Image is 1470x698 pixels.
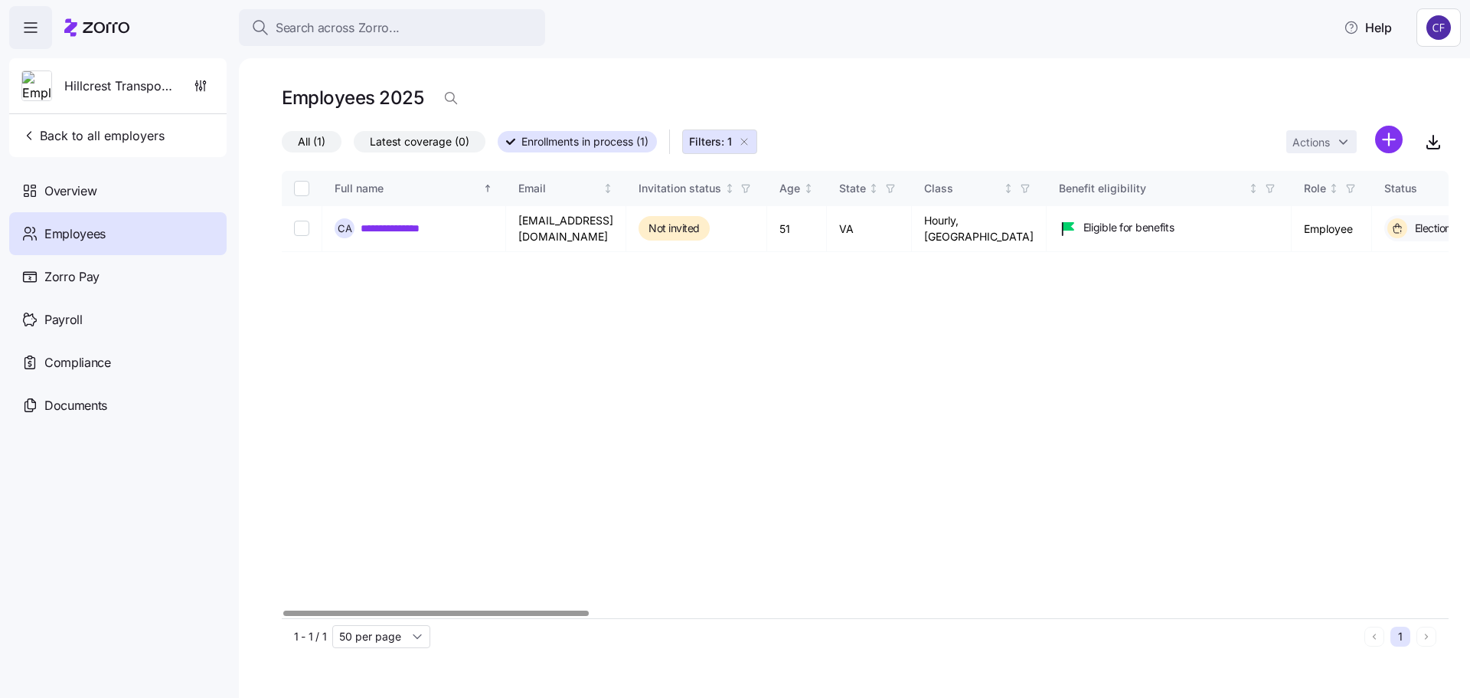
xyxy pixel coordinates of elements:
[1375,126,1403,153] svg: add icon
[1416,627,1436,647] button: Next page
[15,120,171,151] button: Back to all employers
[868,183,879,194] div: Not sorted
[1292,206,1372,252] td: Employee
[1390,627,1410,647] button: 1
[9,298,227,341] a: Payroll
[1292,137,1330,148] span: Actions
[21,126,165,145] span: Back to all employers
[276,18,400,38] span: Search across Zorro...
[9,255,227,298] a: Zorro Pay
[779,180,800,197] div: Age
[626,171,767,206] th: Invitation statusNot sorted
[335,180,480,197] div: Full name
[482,183,493,194] div: Sorted ascending
[1426,15,1451,40] img: 7d4a9558da78dc7654dde66b79f71a2e
[1364,627,1384,647] button: Previous page
[924,180,1001,197] div: Class
[9,212,227,255] a: Employees
[44,182,96,201] span: Overview
[9,341,227,384] a: Compliance
[827,171,912,206] th: StateNot sorted
[44,353,111,372] span: Compliance
[338,224,352,234] span: C A
[1328,183,1339,194] div: Not sorted
[689,134,732,149] span: Filters: 1
[912,171,1047,206] th: ClassNot sorted
[603,183,613,194] div: Not sorted
[803,183,814,194] div: Not sorted
[912,206,1047,252] td: Hourly, [GEOGRAPHIC_DATA]
[44,396,107,415] span: Documents
[506,206,626,252] td: [EMAIL_ADDRESS][DOMAIN_NAME]
[1003,183,1014,194] div: Not sorted
[1047,171,1292,206] th: Benefit eligibilityNot sorted
[767,171,827,206] th: AgeNot sorted
[682,129,757,154] button: Filters: 1
[44,224,106,244] span: Employees
[294,629,326,644] span: 1 - 1 / 1
[518,180,600,197] div: Email
[282,86,423,110] h1: Employees 2025
[1059,180,1246,197] div: Benefit eligibility
[1292,171,1372,206] th: RoleNot sorted
[44,267,100,287] span: Zorro Pay
[1304,180,1326,197] div: Role
[1331,12,1404,43] button: Help
[827,206,912,252] td: VA
[639,180,721,197] div: Invitation status
[9,384,227,427] a: Documents
[9,169,227,212] a: Overview
[1083,220,1174,235] span: Eligible for benefits
[724,183,735,194] div: Not sorted
[767,206,827,252] td: 51
[44,310,83,329] span: Payroll
[322,171,506,206] th: Full nameSorted ascending
[521,132,648,152] span: Enrollments in process (1)
[294,181,309,196] input: Select all records
[64,77,175,96] span: Hillcrest Transportation Inc.
[506,171,626,206] th: EmailNot sorted
[298,132,325,152] span: All (1)
[1344,18,1392,37] span: Help
[839,180,866,197] div: State
[648,219,700,238] span: Not invited
[370,132,469,152] span: Latest coverage (0)
[239,9,545,46] button: Search across Zorro...
[22,71,51,102] img: Employer logo
[294,221,309,236] input: Select record 1
[1248,183,1259,194] div: Not sorted
[1286,130,1357,153] button: Actions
